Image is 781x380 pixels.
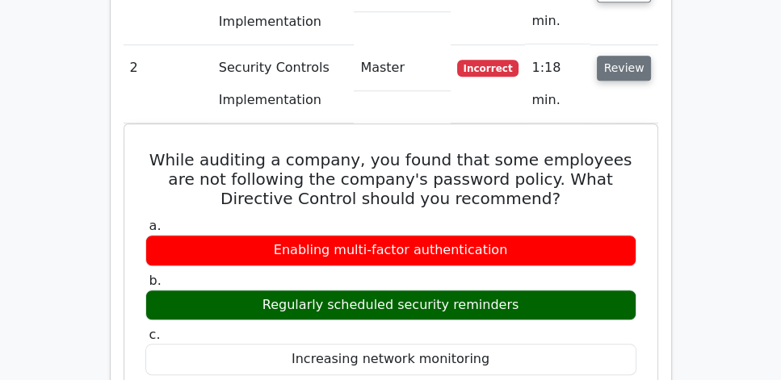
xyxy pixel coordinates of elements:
[144,150,638,208] h5: While auditing a company, you found that some employees are not following the company's password ...
[597,56,652,81] button: Review
[124,45,212,123] td: 2
[457,60,519,76] span: Incorrect
[525,45,590,123] td: 1:18 min.
[149,327,161,342] span: c.
[145,344,636,375] div: Increasing network monitoring
[354,45,450,91] td: Master
[145,290,636,321] div: Regularly scheduled security reminders
[212,45,355,123] td: Security Controls Implementation
[149,273,162,288] span: b.
[145,235,636,266] div: Enabling multi-factor authentication
[149,218,162,233] span: a.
